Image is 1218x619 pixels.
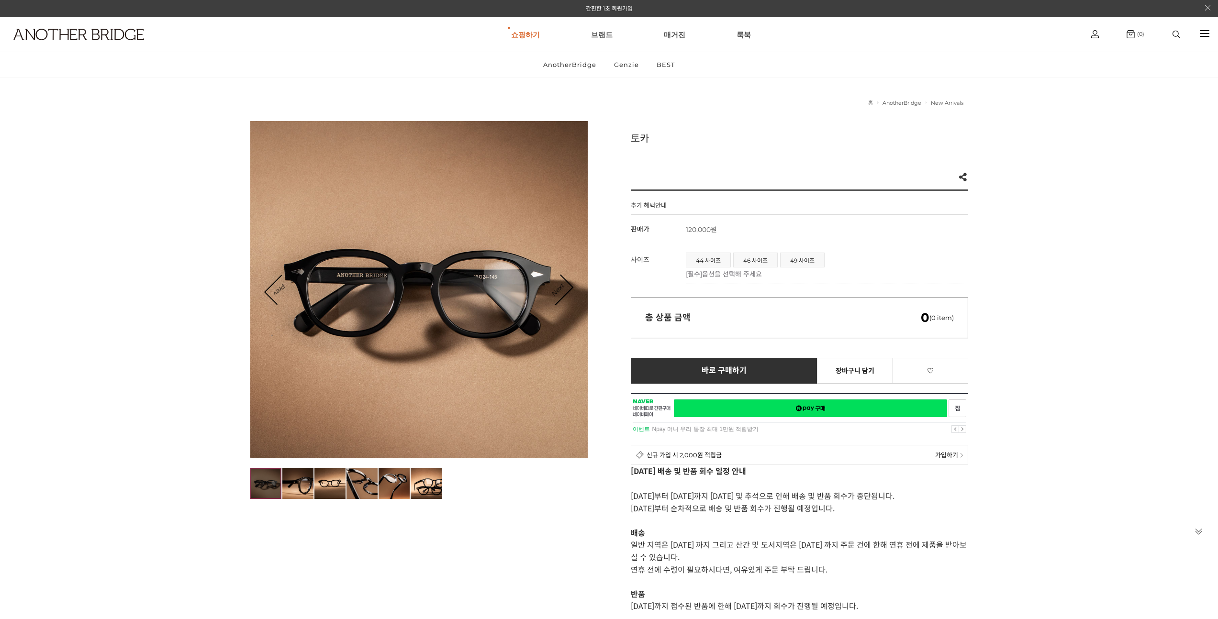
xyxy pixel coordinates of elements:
[511,17,540,52] a: 쇼핑하기
[631,225,649,233] span: 판매가
[648,52,683,77] a: BEST
[645,312,691,323] strong: 총 상품 금액
[921,310,929,325] em: 0
[664,17,685,52] a: 매거진
[631,599,968,612] p: [DATE]까지 접수된 반품에 한해 [DATE]까지 회수가 진행될 예정입니다.
[5,29,188,64] a: logo
[631,489,968,502] p: [DATE]부터 [DATE]까지 [DATE] 및 추석으로 인해 배송 및 반품 회수가 중단됩니다.
[686,225,717,234] strong: 120,000원
[250,121,588,458] img: d8a971c8d4098888606ba367a792ad14.jpg
[631,588,645,599] strong: 반품
[586,5,633,12] a: 간편한 1초 회원가입
[883,99,921,106] a: AnotherBridge
[250,468,281,499] img: d8a971c8d4098888606ba367a792ad14.jpg
[13,29,144,40] img: logo
[1127,30,1144,38] a: (0)
[591,17,613,52] a: 브랜드
[631,563,968,575] p: 연휴 전에 수령이 필요하시다면, 여유있게 주문 부탁 드립니다.
[266,275,294,304] a: Prev
[817,358,893,384] a: 장바구니 담기
[1091,30,1099,38] img: cart
[631,248,686,284] th: 사이즈
[631,200,667,214] h4: 추가 혜택안내
[1127,30,1135,38] img: cart
[949,399,966,417] a: 새창
[631,538,968,563] p: 일반 지역은 [DATE] 까지 그리고 산간 및 도서지역은 [DATE] 까지 주문 건에 한해 연휴 전에 제품을 받아보실 수 있습니다.
[702,366,747,375] span: 바로 구매하기
[636,451,644,459] img: detail_membership.png
[631,502,968,514] p: [DATE]부터 순차적으로 배송 및 반품 회수가 진행될 예정입니다.
[734,253,777,267] a: 46 사이즈
[686,253,730,267] a: 44 사이즈
[1135,31,1144,37] span: (0)
[931,99,963,106] a: New Arrivals
[702,270,762,278] span: 옵션을 선택해 주세요
[631,358,818,384] a: 바로 구매하기
[631,527,645,538] strong: 배송
[935,450,958,459] span: 가입하기
[960,453,963,458] img: npay_sp_more.png
[733,253,778,267] li: 46 사이즈
[631,445,968,464] a: 신규 가입 시 2,000원 적립금 가입하기
[633,426,650,432] strong: 이벤트
[868,99,873,106] a: 홈
[1173,31,1180,38] img: search
[686,253,731,267] li: 44 사이즈
[535,52,604,77] a: AnotherBridge
[647,450,722,459] span: 신규 가입 시 2,000원 적립금
[737,17,751,52] a: 룩북
[674,399,947,417] a: 새창
[652,426,759,432] a: Npay 머니 우리 통장 최대 1만원 적립받기
[686,269,963,278] p: [필수]
[921,314,954,321] span: (0 item)
[543,275,572,305] a: Next
[631,465,746,476] strong: [DATE] 배송 및 반품 회수 일정 안내
[781,253,824,267] a: 49 사이즈
[631,131,968,145] h3: 토카
[606,52,647,77] a: Genzie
